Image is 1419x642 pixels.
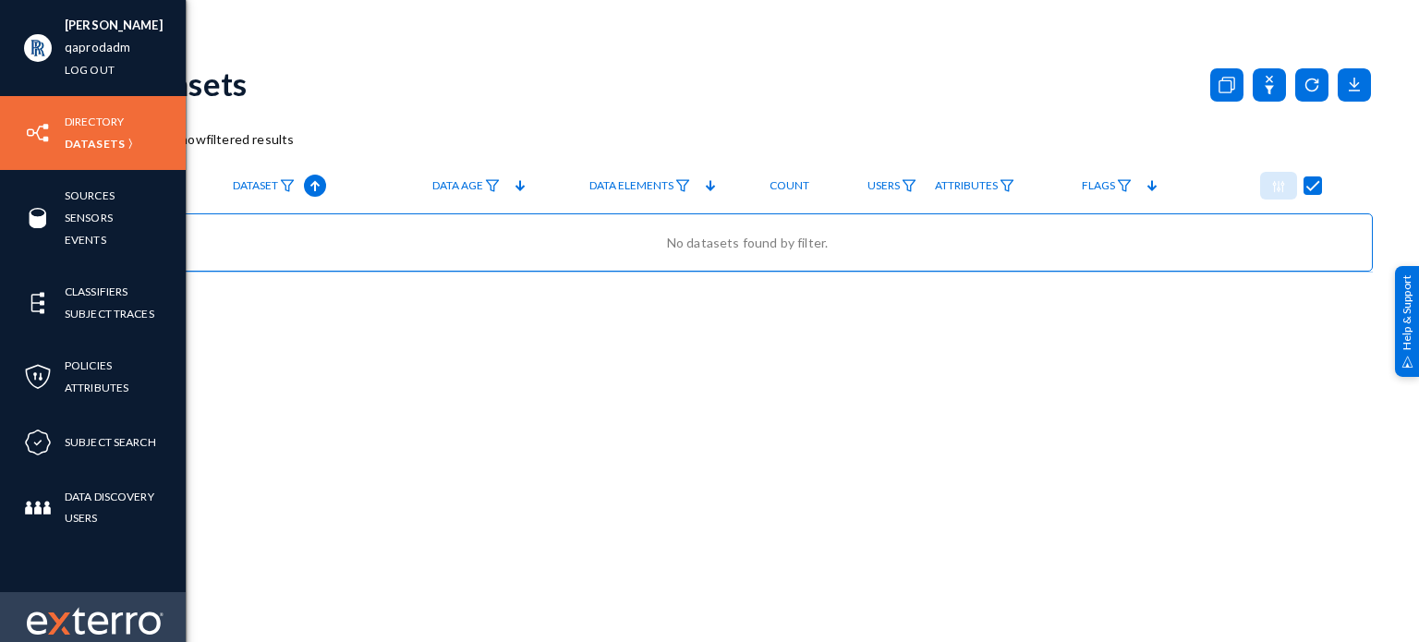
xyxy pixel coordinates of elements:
a: Sensors [65,207,113,228]
img: icon-sources.svg [24,204,52,232]
li: [PERSON_NAME] [65,15,163,37]
span: Show filtered results [127,131,294,147]
img: ACg8ocIYTKoRdXkEwFzTB5MD8V-_dbWh6aohPNDc60sa0202AD9Ucmo=s96-c [24,34,52,62]
a: Subject Traces [65,303,154,324]
div: No datasets found by filter. [141,233,1353,252]
img: help_support.svg [1401,356,1413,368]
img: icon-filter.svg [675,179,690,192]
a: Subject Search [65,431,156,453]
img: exterro-work-mark.svg [27,607,164,635]
a: Log out [65,59,115,80]
img: exterro-logo.svg [48,612,70,635]
img: icon-inventory.svg [24,119,52,147]
a: Data Discovery Users [65,486,186,528]
a: Flags [1073,170,1141,202]
a: Attributes [65,377,128,398]
span: Data Elements [589,179,673,192]
a: Attributes [926,170,1024,202]
div: Help & Support [1395,265,1419,376]
a: qaprodadm [65,37,130,58]
img: icon-filter.svg [1000,179,1014,192]
a: Data Age [423,170,509,202]
a: Dataset [224,170,304,202]
img: icon-members.svg [24,494,52,522]
a: Classifiers [65,281,127,302]
a: Users [858,170,926,202]
span: Attributes [935,179,998,192]
img: icon-filter.svg [902,179,916,192]
span: Count [770,179,809,192]
a: Directory [65,111,124,132]
img: icon-filter.svg [280,179,295,192]
img: icon-elements.svg [24,289,52,317]
span: Users [867,179,900,192]
a: Datasets [65,133,125,154]
a: Events [65,229,106,250]
a: Data Elements [580,170,699,202]
a: Policies [65,355,112,376]
img: icon-compliance.svg [24,429,52,456]
span: Data Age [432,179,483,192]
a: Sources [65,185,115,206]
img: icon-filter.svg [1117,179,1132,192]
img: icon-policies.svg [24,363,52,391]
span: Dataset [233,179,278,192]
span: Flags [1082,179,1115,192]
img: icon-filter.svg [485,179,500,192]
